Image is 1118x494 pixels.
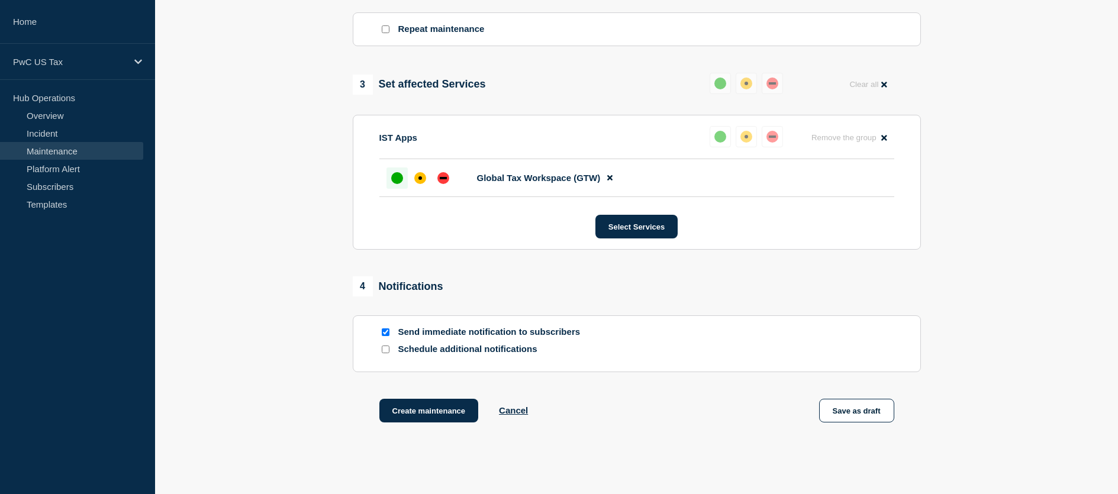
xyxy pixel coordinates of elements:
button: Select Services [595,215,678,238]
div: down [437,172,449,184]
button: Cancel [499,405,528,415]
button: down [762,73,783,94]
div: up [714,78,726,89]
div: Set affected Services [353,75,486,95]
p: Send immediate notification to subscribers [398,327,588,338]
span: 4 [353,276,373,296]
button: down [762,126,783,147]
p: Repeat maintenance [398,24,485,35]
div: Notifications [353,276,443,296]
button: up [710,73,731,94]
button: Create maintenance [379,399,479,422]
div: up [391,172,403,184]
span: 3 [353,75,373,95]
button: Remove the group [804,126,894,149]
input: Repeat maintenance [382,25,389,33]
input: Schedule additional notifications [382,346,389,353]
div: affected [740,78,752,89]
span: Global Tax Workspace (GTW) [477,173,601,183]
button: up [710,126,731,147]
p: Schedule additional notifications [398,344,588,355]
p: IST Apps [379,133,417,143]
button: Save as draft [819,399,894,422]
div: affected [740,131,752,143]
button: affected [736,73,757,94]
p: PwC US Tax [13,57,127,67]
div: down [766,78,778,89]
div: affected [414,172,426,184]
input: Send immediate notification to subscribers [382,328,389,336]
div: down [766,131,778,143]
div: up [714,131,726,143]
span: Remove the group [811,133,877,142]
button: affected [736,126,757,147]
button: Clear all [842,73,894,96]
